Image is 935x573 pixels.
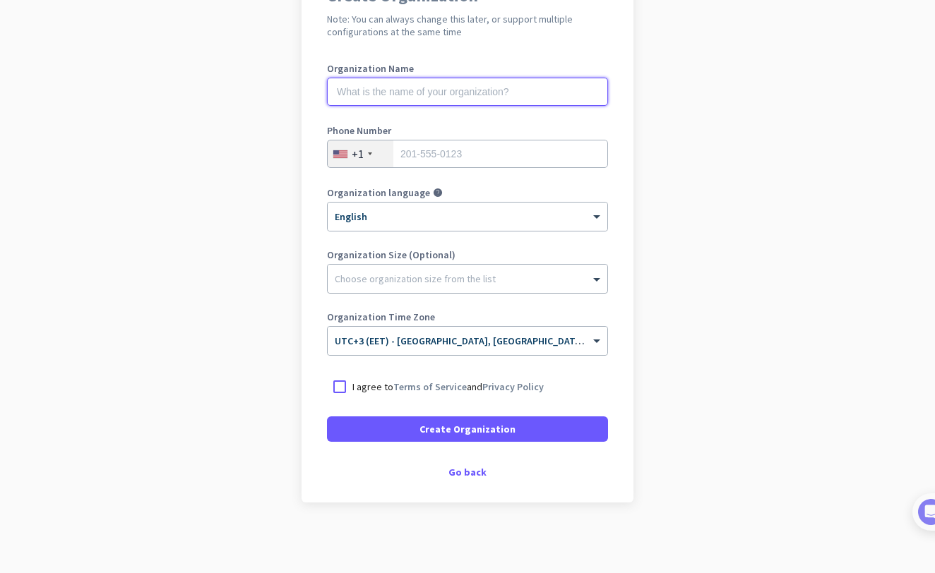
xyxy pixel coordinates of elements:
span: Create Organization [419,422,516,436]
label: Organization language [327,188,430,198]
input: What is the name of your organization? [327,78,608,106]
a: Terms of Service [393,380,467,393]
i: help [433,188,443,198]
input: 201-555-0123 [327,140,608,168]
a: Privacy Policy [482,380,544,393]
p: I agree to and [352,380,544,394]
h2: Note: You can always change this later, or support multiple configurations at the same time [327,13,608,38]
div: Go back [327,467,608,477]
label: Organization Name [327,64,608,73]
div: +1 [352,147,364,161]
label: Organization Time Zone [327,312,608,322]
button: Create Organization [327,416,608,442]
label: Organization Size (Optional) [327,250,608,260]
label: Phone Number [327,126,608,135]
